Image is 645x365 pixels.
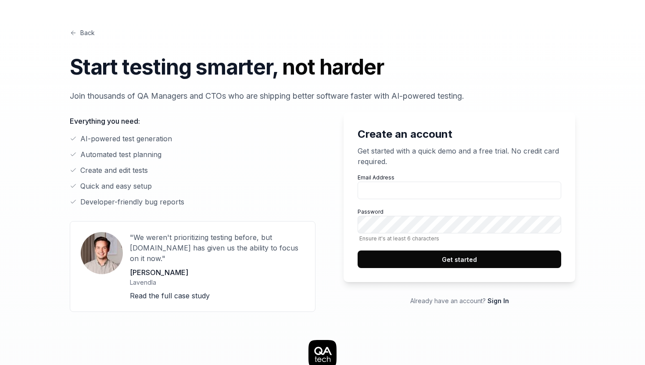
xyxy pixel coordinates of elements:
input: PasswordEnsure it's at least 6 characters [358,216,561,233]
p: Join thousands of QA Managers and CTOs who are shipping better software faster with AI-powered te... [70,90,575,102]
label: Email Address [358,174,561,199]
a: Sign In [487,297,509,304]
img: User avatar [81,232,123,274]
li: AI-powered test generation [70,133,315,144]
li: Quick and easy setup [70,181,315,191]
li: Create and edit tests [70,165,315,175]
span: not harder [282,54,383,80]
button: Get started [358,250,561,268]
li: Automated test planning [70,149,315,160]
p: "We weren't prioritizing testing before, but [DOMAIN_NAME] has given us the ability to focus on i... [130,232,305,264]
span: Ensure it's at least 6 characters [358,235,561,242]
p: Everything you need: [70,116,315,126]
h1: Start testing smarter, [70,51,575,83]
p: Get started with a quick demo and a free trial. No credit card required. [358,146,561,167]
p: [PERSON_NAME] [130,267,305,278]
li: Developer-friendly bug reports [70,197,315,207]
p: Already have an account? [344,296,575,305]
p: Lavendla [130,278,305,287]
a: Read the full case study [130,291,210,300]
a: Back [70,28,95,37]
h2: Create an account [358,126,561,142]
input: Email Address [358,182,561,199]
label: Password [358,208,561,242]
